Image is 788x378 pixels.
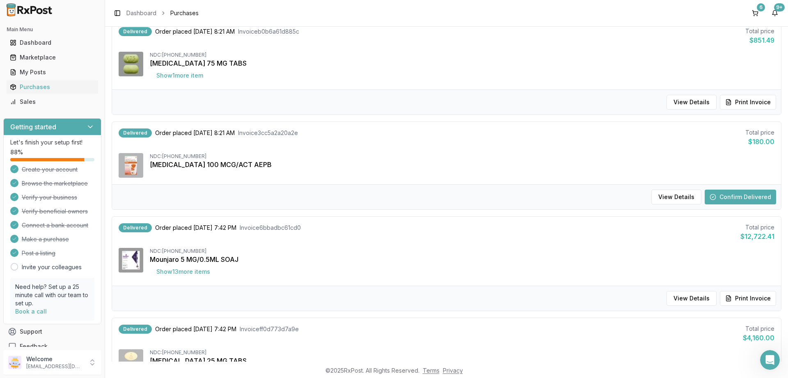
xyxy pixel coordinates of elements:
[740,223,774,231] div: Total price
[155,224,236,232] span: Order placed [DATE] 7:42 PM
[774,3,785,11] div: 9+
[15,283,89,307] p: Need help? Set up a 25 minute call with our team to set up.
[10,53,95,62] div: Marketplace
[155,27,235,36] span: Order placed [DATE] 8:21 AM
[150,349,774,356] div: NDC: [PHONE_NUMBER]
[150,153,774,160] div: NDC: [PHONE_NUMBER]
[3,324,101,339] button: Support
[155,129,235,137] span: Order placed [DATE] 8:21 AM
[443,367,463,374] a: Privacy
[150,254,774,264] div: Mounjaro 5 MG/0.5ML SOAJ
[745,27,774,35] div: Total price
[150,68,210,83] button: Show1more item
[3,3,56,16] img: RxPost Logo
[119,349,143,374] img: Jardiance 25 MG TABS
[150,264,217,279] button: Show13more items
[10,122,56,132] h3: Getting started
[745,137,774,147] div: $180.00
[119,27,152,36] div: Delivered
[10,39,95,47] div: Dashboard
[22,193,77,202] span: Verify your business
[7,80,98,94] a: Purchases
[720,291,776,306] button: Print Invoice
[651,190,701,204] button: View Details
[126,9,199,17] nav: breadcrumb
[3,95,101,108] button: Sales
[423,367,440,374] a: Terms
[757,3,765,11] div: 6
[705,190,776,204] button: Confirm Delivered
[760,350,780,370] iframe: Intercom live chat
[240,224,301,232] span: Invoice 6bbadbc61cd0
[3,80,101,94] button: Purchases
[3,339,101,354] button: Feedback
[3,36,101,49] button: Dashboard
[10,83,95,91] div: Purchases
[240,325,299,333] span: Invoice ff0d773d7a9e
[119,325,152,334] div: Delivered
[743,325,774,333] div: Total price
[7,65,98,80] a: My Posts
[155,325,236,333] span: Order placed [DATE] 7:42 PM
[150,356,774,366] div: [MEDICAL_DATA] 25 MG TABS
[238,129,298,137] span: Invoice 3cc5a2a20a2e
[667,291,717,306] button: View Details
[10,148,23,156] span: 88 %
[126,9,156,17] a: Dashboard
[22,207,88,215] span: Verify beneficial owners
[20,342,48,351] span: Feedback
[119,248,143,273] img: Mounjaro 5 MG/0.5ML SOAJ
[22,235,69,243] span: Make a purchase
[10,68,95,76] div: My Posts
[7,35,98,50] a: Dashboard
[743,333,774,343] div: $4,160.00
[170,9,199,17] span: Purchases
[150,52,774,58] div: NDC: [PHONE_NUMBER]
[22,179,88,188] span: Browse the marketplace
[10,138,94,147] p: Let's finish your setup first!
[749,7,762,20] button: 6
[119,153,143,178] img: Arnuity Ellipta 100 MCG/ACT AEPB
[745,128,774,137] div: Total price
[768,7,781,20] button: 9+
[26,363,83,370] p: [EMAIL_ADDRESS][DOMAIN_NAME]
[119,52,143,76] img: Gemtesa 75 MG TABS
[119,223,152,232] div: Delivered
[15,308,47,315] a: Book a call
[3,66,101,79] button: My Posts
[3,51,101,64] button: Marketplace
[7,26,98,33] h2: Main Menu
[745,35,774,45] div: $851.49
[150,160,774,170] div: [MEDICAL_DATA] 100 MCG/ACT AEPB
[26,355,83,363] p: Welcome
[22,249,55,257] span: Post a listing
[720,95,776,110] button: Print Invoice
[238,27,299,36] span: Invoice b0b6a61d885c
[150,58,774,68] div: [MEDICAL_DATA] 75 MG TABS
[22,221,88,229] span: Connect a bank account
[22,263,82,271] a: Invite your colleagues
[8,356,21,369] img: User avatar
[22,165,78,174] span: Create your account
[119,128,152,137] div: Delivered
[7,94,98,109] a: Sales
[7,50,98,65] a: Marketplace
[667,95,717,110] button: View Details
[150,248,774,254] div: NDC: [PHONE_NUMBER]
[10,98,95,106] div: Sales
[740,231,774,241] div: $12,722.41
